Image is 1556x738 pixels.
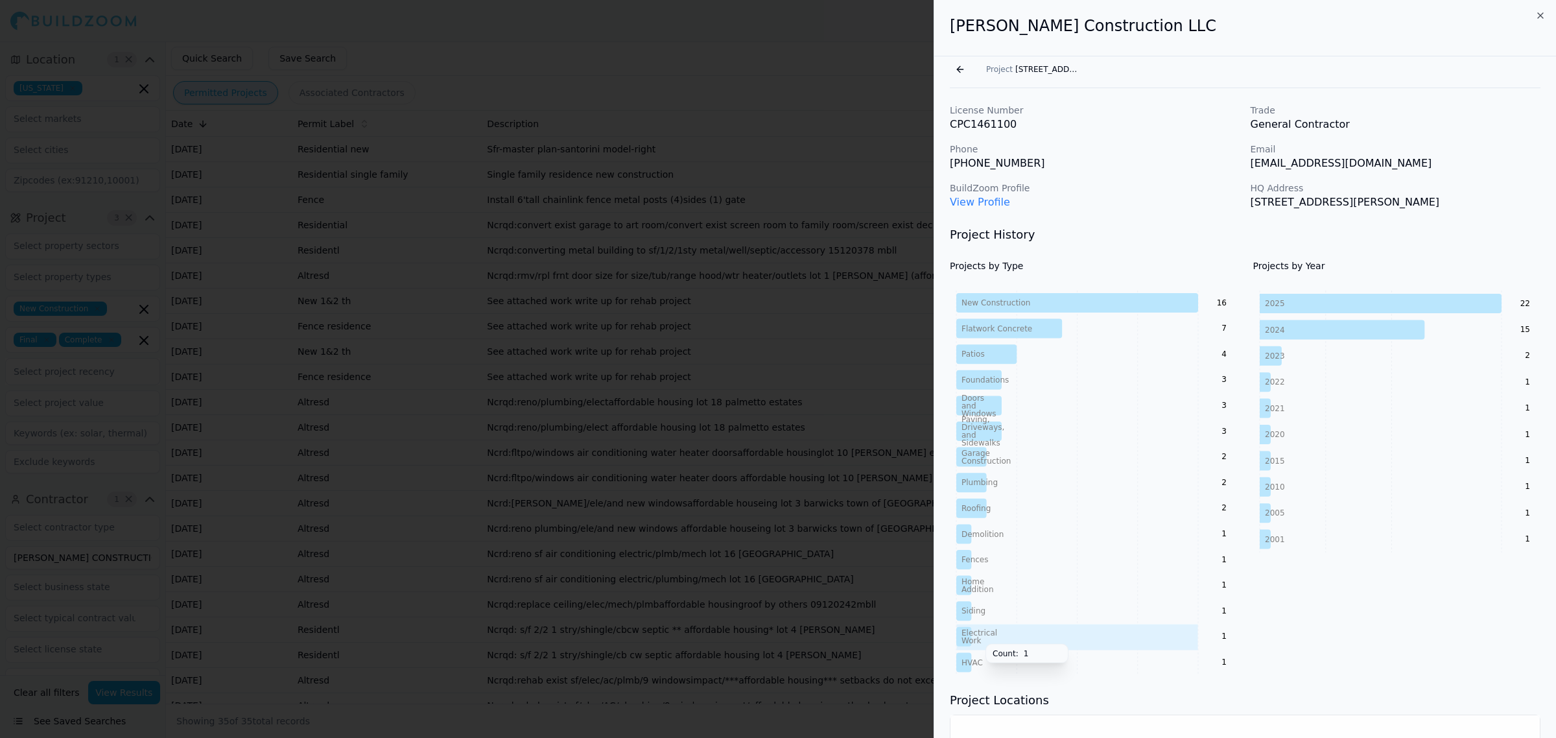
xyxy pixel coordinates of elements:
p: HQ Address [1251,182,1541,195]
p: General Contractor [1251,117,1541,132]
tspan: 2005 [1265,508,1285,518]
text: 1 [1525,534,1530,543]
text: 15 [1520,325,1529,334]
p: [STREET_ADDRESS][PERSON_NAME] [1251,195,1541,210]
tspan: 2024 [1265,326,1285,335]
h4: Projects by Type [950,259,1238,272]
button: Project[STREET_ADDRESS][PERSON_NAME] [978,60,1088,78]
text: 1 [1221,555,1227,564]
tspan: Electrical [961,628,997,637]
p: BuildZoom Profile [950,182,1240,195]
tspan: New Construction [961,298,1030,307]
tspan: 2021 [1265,404,1285,413]
span: Project [986,64,1013,75]
tspan: Doors [961,394,984,403]
tspan: 2025 [1265,299,1285,308]
tspan: 2022 [1265,377,1285,387]
text: 1 [1221,529,1227,538]
text: 1 [1525,456,1530,465]
h3: Project History [950,226,1540,244]
tspan: Home [961,577,984,586]
a: View Profile [950,196,1010,208]
h3: Project Locations [950,691,1540,709]
tspan: Siding [961,606,985,615]
text: 22 [1520,299,1529,308]
p: License Number [950,104,1240,117]
tspan: 2015 [1265,457,1285,466]
tspan: 2001 [1265,535,1285,544]
tspan: Garage [961,449,990,458]
text: 2 [1221,452,1227,461]
text: 2 [1221,503,1227,512]
tspan: Plumbing [961,478,998,487]
text: 3 [1221,375,1227,384]
tspan: Paving, [961,415,990,424]
text: 1 [1221,632,1227,641]
text: 1 [1221,580,1227,589]
tspan: Construction [961,457,1011,466]
p: CPC1461100 [950,117,1240,132]
text: 16 [1217,298,1227,307]
tspan: and [961,431,976,440]
p: Email [1251,143,1541,156]
text: 1 [1525,508,1530,518]
text: 7 [1221,324,1227,333]
tspan: Flatwork Concrete [961,324,1032,333]
tspan: Addition [961,585,994,594]
tspan: Driveways, [961,423,1004,432]
tspan: Fences [961,555,988,564]
tspan: 2023 [1265,351,1285,361]
tspan: 2020 [1265,430,1285,439]
text: 2 [1221,478,1227,487]
h2: [PERSON_NAME] Construction LLC [950,16,1540,36]
p: [EMAIL_ADDRESS][DOMAIN_NAME] [1251,156,1541,171]
tspan: and [961,401,976,411]
tspan: Roofing [961,504,991,513]
tspan: Work [961,636,981,645]
text: 1 [1221,606,1227,615]
text: 1 [1525,482,1530,491]
tspan: HVAC [961,658,983,667]
text: 1 [1221,658,1227,667]
text: 2 [1525,351,1530,360]
tspan: Demolition [961,530,1004,539]
text: 1 [1525,377,1530,387]
text: 4 [1221,350,1227,359]
p: Trade [1251,104,1541,117]
tspan: 2010 [1265,482,1285,492]
span: [STREET_ADDRESS][PERSON_NAME] [1015,64,1080,75]
tspan: Sidewalks [961,438,1000,447]
tspan: Windows [961,409,996,418]
p: Phone [950,143,1240,156]
text: 1 [1525,403,1530,412]
text: 3 [1221,427,1227,436]
tspan: Patios [961,350,985,359]
tspan: Foundations [961,375,1009,385]
text: 1 [1525,430,1530,439]
p: [PHONE_NUMBER] [950,156,1240,171]
h4: Projects by Year [1253,259,1541,272]
text: 3 [1221,401,1227,410]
